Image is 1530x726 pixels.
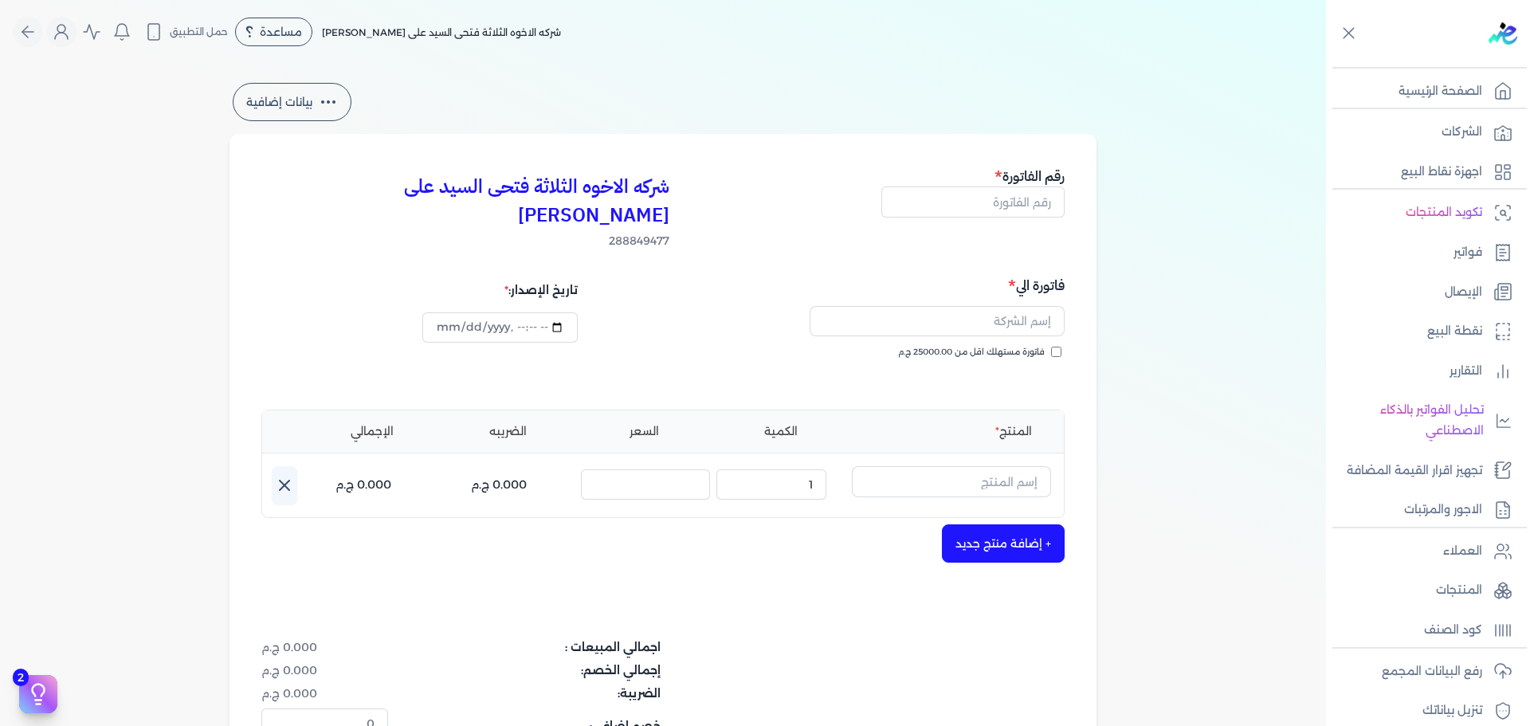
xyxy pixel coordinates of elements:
[1326,574,1520,607] a: المنتجات
[1326,75,1520,108] a: الصفحة الرئيسية
[1334,400,1484,441] p: تحليل الفواتير بالذكاء الاصطناعي
[1436,580,1482,601] p: المنتجات
[398,685,661,702] dt: الضريبة:
[852,466,1051,496] input: إسم المنتج
[261,639,388,656] dd: 0.000 ج.م
[1443,541,1482,562] p: العملاء
[233,83,351,121] button: بيانات إضافية
[1445,282,1482,303] p: الإيصال
[1326,454,1520,488] a: تجهيز اقرار القيمة المضافة
[1442,122,1482,143] p: الشركات
[1424,620,1482,641] p: كود الصنف
[1326,116,1520,149] a: الشركات
[1382,661,1482,682] p: رفع البيانات المجمع
[398,662,661,679] dt: إجمالي الخصم:
[1422,700,1482,721] p: تنزيل بياناتك
[898,346,1045,359] span: فاتورة مستهلك اقل من 25000.00 ج.م
[398,639,661,656] dt: اجمالي المبيعات :
[579,423,709,440] li: السعر
[335,475,391,496] p: 0.000 ج.م
[261,233,669,249] span: 288849477
[881,186,1065,217] input: رقم الفاتورة
[322,26,561,38] span: شركه الاخوه الثلاثة فتحى السيد على [PERSON_NAME]
[1051,347,1061,357] input: فاتورة مستهلك اقل من 25000.00 ج.م
[235,18,312,46] div: مساعدة
[261,685,388,702] dd: 0.000 ج.م
[1404,500,1482,520] p: الاجور والمرتبات
[260,26,302,37] span: مساعدة
[140,18,232,45] button: حمل التطبيق
[1401,162,1482,182] p: اجهزة نقاط البيع
[810,306,1065,336] input: إسم الشركة
[261,172,669,230] h3: شركه الاخوه الثلاثة فتحى السيد على [PERSON_NAME]
[1326,276,1520,309] a: الإيصال
[1489,22,1517,45] img: logo
[1427,321,1482,342] p: نقطة البيع
[881,166,1065,186] h5: رقم الفاتورة
[13,669,29,686] span: 2
[1326,155,1520,189] a: اجهزة نقاط البيع
[1326,355,1520,388] a: التقارير
[471,475,527,496] p: 0.000 ج.م
[1326,196,1520,230] a: تكويد المنتجات
[852,466,1051,503] button: إسم المنتج
[1326,614,1520,647] a: كود الصنف
[422,275,577,305] div: تاريخ الإصدار:
[1326,535,1520,568] a: العملاء
[1450,361,1482,382] p: التقارير
[716,423,845,440] li: الكمية
[852,423,1051,440] li: المنتج
[942,524,1065,563] button: + إضافة منتج جديد
[1399,81,1482,102] p: الصفحة الرئيسية
[668,275,1065,296] h5: فاتورة الي
[170,25,228,39] span: حمل التطبيق
[1347,461,1482,481] p: تجهيز اقرار القيمة المضافة
[261,662,388,679] dd: 0.000 ج.م
[810,306,1065,343] button: إسم الشركة
[19,675,57,713] button: 2
[1406,202,1482,223] p: تكويد المنتجات
[1326,236,1520,269] a: فواتير
[1326,315,1520,348] a: نقطة البيع
[1453,242,1482,263] p: فواتير
[443,423,573,440] li: الضريبه
[1326,655,1520,689] a: رفع البيانات المجمع
[1326,493,1520,527] a: الاجور والمرتبات
[1326,394,1520,447] a: تحليل الفواتير بالذكاء الاصطناعي
[307,423,437,440] li: الإجمالي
